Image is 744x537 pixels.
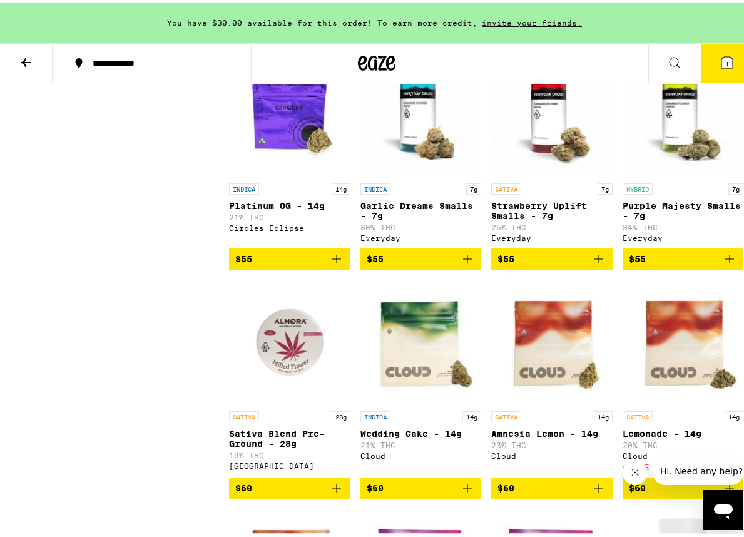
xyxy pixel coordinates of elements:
p: Sativa Blend Pre-Ground - 28g [229,426,350,446]
p: 7g [466,180,481,192]
p: Lemonade - 14g [623,426,744,436]
div: Cloud [360,449,482,457]
div: Everyday [491,231,613,239]
p: HYBRID [623,180,653,192]
p: 34% THC [623,220,744,228]
p: 21% THC [229,210,350,218]
img: Cloud - Wedding Cake - 14g [360,277,482,402]
span: $60 [367,480,384,490]
span: $60 [629,480,646,490]
a: Open page for Amnesia Lemon - 14g from Cloud [491,277,613,474]
span: You have $30.00 available for this order! To earn more credit, [167,16,477,24]
a: Open page for Platinum OG - 14g from Circles Eclipse [229,49,350,245]
p: Platinum OG - 14g [229,198,350,208]
iframe: Close message [623,457,648,482]
span: $55 [497,251,514,261]
a: Open page for Lemonade - 14g from Cloud [623,277,744,474]
p: 21% THC [360,438,482,446]
p: Strawberry Uplift Smalls - 7g [491,198,613,218]
a: Open page for Wedding Cake - 14g from Cloud [360,277,482,474]
button: Add to bag [360,474,482,496]
p: Amnesia Lemon - 14g [491,426,613,436]
p: INDICA [360,408,390,419]
p: 14g [332,180,350,192]
p: 19% THC [229,448,350,456]
img: Circles Eclipse - Platinum OG - 14g [229,49,350,174]
button: Add to bag [623,474,744,496]
button: Add to bag [491,245,613,267]
a: Open page for Garlic Dreams Smalls - 7g from Everyday [360,49,482,245]
p: SATIVA [491,180,521,192]
p: SATIVA [623,408,653,419]
div: Everyday [360,231,482,239]
span: $60 [235,480,252,490]
p: Purple Majesty Smalls - 7g [623,198,744,218]
button: Add to bag [229,474,350,496]
img: Everyday - Garlic Dreams Smalls - 7g [360,49,482,174]
span: $55 [235,251,252,261]
p: 23% THC [491,438,613,446]
p: INDICA [229,180,259,192]
img: Everyday - Strawberry Uplift Smalls - 7g [491,49,613,174]
a: Open page for Purple Majesty Smalls - 7g from Everyday [623,49,744,245]
p: 28g [332,408,350,419]
p: 20% THC [623,438,744,446]
p: INDICA [360,180,390,192]
span: $60 [497,480,514,490]
p: 25% THC [491,220,613,228]
div: Circles Eclipse [229,221,350,229]
p: SATIVA [229,408,259,419]
p: 7g [598,180,613,192]
div: Cloud [623,449,744,457]
p: 14g [462,408,481,419]
a: Open page for Sativa Blend Pre-Ground - 28g from Almora Farm [229,277,350,474]
img: Cloud - Amnesia Lemon - 14g [491,277,613,402]
p: Wedding Cake - 14g [360,426,482,436]
p: 14g [725,408,743,419]
p: Garlic Dreams Smalls - 7g [360,198,482,218]
img: Everyday - Purple Majesty Smalls - 7g [623,49,744,174]
p: SATIVA [491,408,521,419]
img: Almora Farm - Sativa Blend Pre-Ground - 28g [229,277,350,402]
a: Open page for Strawberry Uplift Smalls - 7g from Everyday [491,49,613,245]
div: [GEOGRAPHIC_DATA] [229,459,350,467]
button: Add to bag [623,245,744,267]
button: Add to bag [360,245,482,267]
span: $55 [629,251,646,261]
iframe: Button to launch messaging window [703,487,743,527]
button: Add to bag [491,474,613,496]
div: Everyday [623,231,744,239]
p: 7g [728,180,743,192]
p: 14g [594,408,613,419]
span: 1 [725,57,729,64]
span: $55 [367,251,384,261]
button: Add to bag [229,245,350,267]
div: Cloud [491,449,613,457]
span: invite your friends. [477,16,586,24]
iframe: Message from company [653,454,743,482]
p: 30% THC [360,220,482,228]
img: Cloud - Lemonade - 14g [623,277,744,402]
